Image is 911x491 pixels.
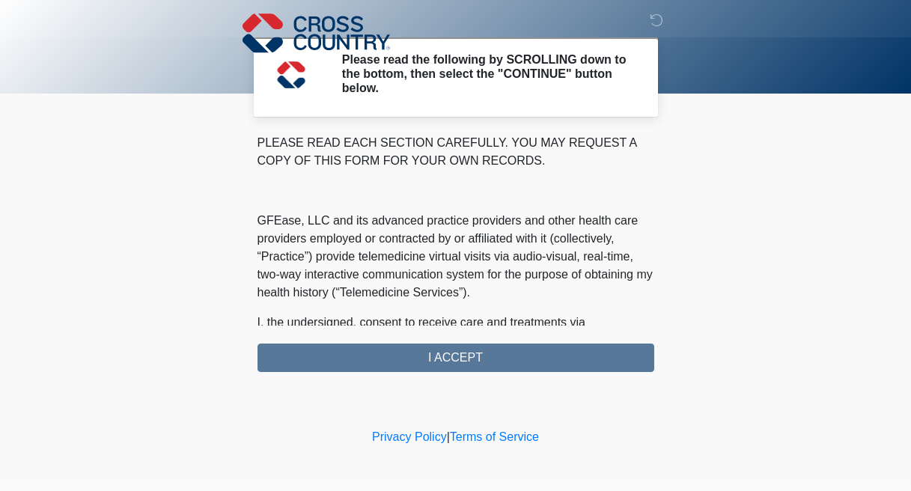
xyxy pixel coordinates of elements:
a: Privacy Policy [372,430,447,443]
p: I, the undersigned, consent to receive care and treatments via Telemedicine Services by Practice ... [258,314,654,475]
img: Agent Avatar [269,52,314,97]
a: | [447,430,450,443]
a: Terms of Service [450,430,539,443]
h2: Please read the following by SCROLLING down to the bottom, then select the "CONTINUE" button below. [342,52,632,96]
p: PLEASE READ EACH SECTION CAREFULLY. YOU MAY REQUEST A COPY OF THIS FORM FOR YOUR OWN RECORDS. [258,134,654,170]
img: Cross Country Logo [243,11,391,55]
p: GFEase, LLC and its advanced practice providers and other health care providers employed or contr... [258,212,654,302]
